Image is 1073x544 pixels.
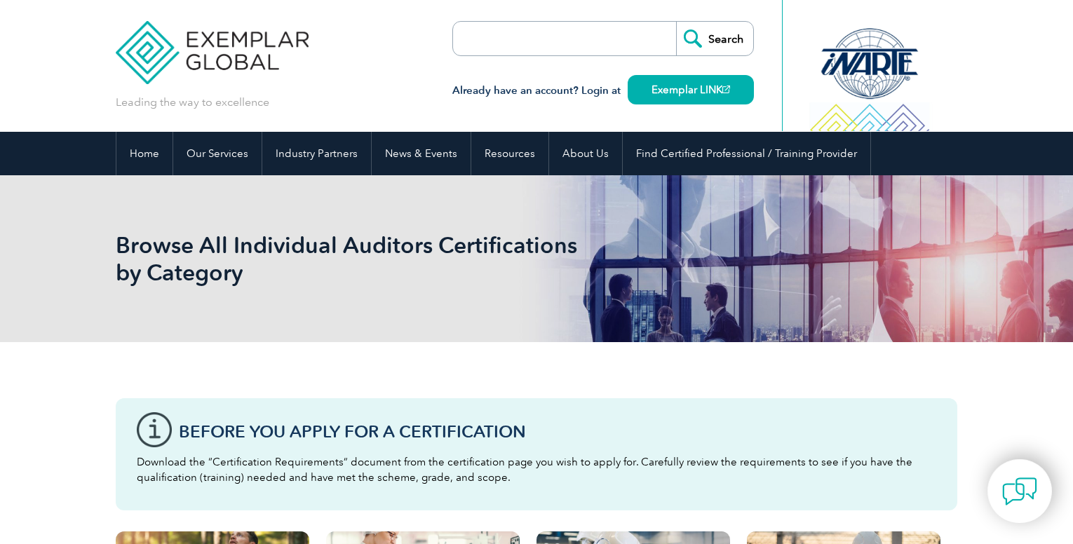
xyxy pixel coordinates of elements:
p: Leading the way to excellence [116,95,269,110]
a: Resources [471,132,548,175]
a: About Us [549,132,622,175]
h1: Browse All Individual Auditors Certifications by Category [116,231,654,286]
a: Exemplar LINK [628,75,754,104]
img: contact-chat.png [1002,474,1037,509]
a: Our Services [173,132,262,175]
a: Home [116,132,173,175]
img: open_square.png [722,86,730,93]
a: Industry Partners [262,132,371,175]
a: News & Events [372,132,471,175]
h3: Already have an account? Login at [452,82,754,100]
h3: Before You Apply For a Certification [179,423,936,440]
p: Download the “Certification Requirements” document from the certification page you wish to apply ... [137,454,936,485]
a: Find Certified Professional / Training Provider [623,132,870,175]
input: Search [676,22,753,55]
